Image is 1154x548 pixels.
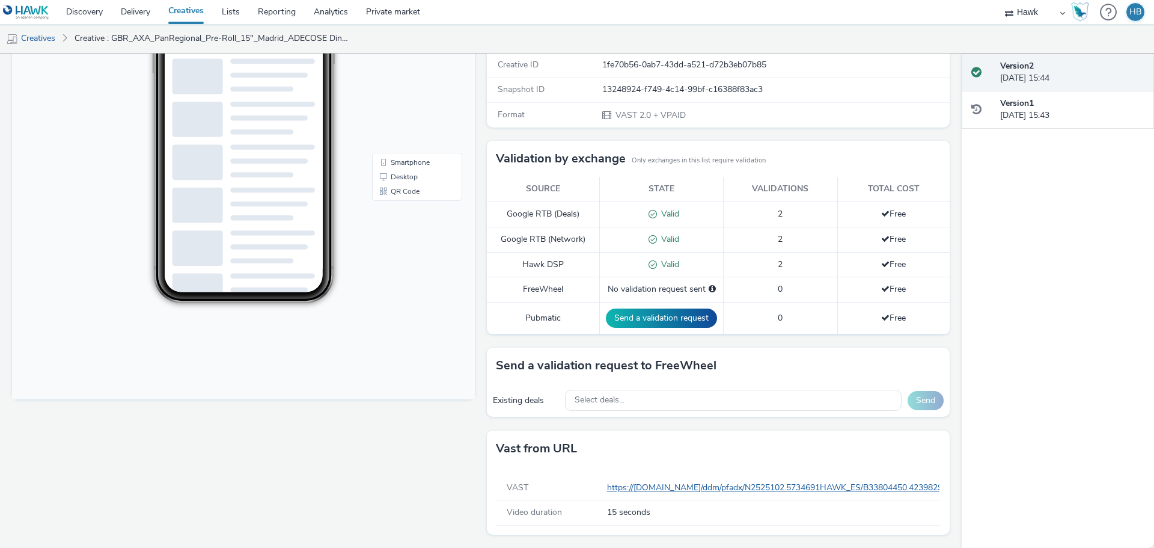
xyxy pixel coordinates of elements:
[1000,60,1144,85] div: [DATE] 15:44
[498,109,525,120] span: Format
[379,267,406,274] span: Desktop
[632,156,766,165] small: Only exchanges in this list require validation
[1071,2,1094,22] a: Hawk Academy
[881,259,906,270] span: Free
[881,283,906,295] span: Free
[487,277,600,302] td: FreeWheel
[69,24,357,53] a: Creative : GBR_AXA_PanRegional_Pre-Roll_15"_Madrid_ADECOSE Dinner_20250625
[165,46,179,53] span: 10:52
[507,506,562,518] span: Video duration
[614,109,686,121] span: VAST 2.0 + VPAID
[3,5,49,20] img: undefined Logo
[507,482,528,493] span: VAST
[487,302,600,334] td: Pubmatic
[362,263,448,278] li: Desktop
[709,283,716,295] div: Please select a deal below and click on Send to send a validation request to FreeWheel.
[496,440,577,458] h3: Vast from URL
[1071,2,1089,22] img: Hawk Academy
[908,391,944,410] button: Send
[493,395,559,407] div: Existing deals
[498,59,539,70] span: Creative ID
[1000,97,1034,109] strong: Version 1
[778,283,783,295] span: 0
[6,33,18,45] img: mobile
[602,59,948,71] div: 1fe70b56-0ab7-43dd-a521-d72b3eb07b85
[379,282,408,289] span: QR Code
[778,233,783,245] span: 2
[487,227,600,252] td: Google RTB (Network)
[496,357,716,375] h3: Send a validation request to FreeWheel
[487,177,600,202] th: Source
[657,259,679,270] span: Valid
[496,150,626,168] h3: Validation by exchange
[379,253,418,260] span: Smartphone
[1129,3,1141,21] div: HB
[362,249,448,263] li: Smartphone
[881,208,906,220] span: Free
[1000,97,1144,122] div: [DATE] 15:43
[837,177,950,202] th: Total cost
[881,233,906,245] span: Free
[724,177,837,202] th: Validations
[487,252,600,277] td: Hawk DSP
[778,208,783,220] span: 2
[498,84,545,95] span: Snapshot ID
[881,312,906,324] span: Free
[1000,60,1034,72] strong: Version 2
[657,233,679,245] span: Valid
[602,84,948,96] div: 13248924-f749-4c14-99bf-c16388f83ac3
[778,259,783,270] span: 2
[362,278,448,292] li: QR Code
[487,202,600,227] td: Google RTB (Deals)
[607,506,936,519] span: 15 seconds
[575,395,624,405] span: Select deals...
[657,208,679,220] span: Valid
[600,177,724,202] th: State
[606,283,717,295] div: No validation request sent
[778,312,783,324] span: 0
[606,309,717,328] button: Send a validation request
